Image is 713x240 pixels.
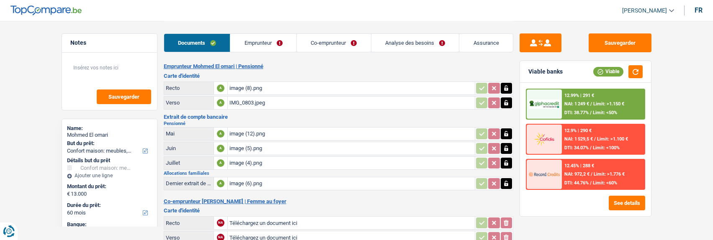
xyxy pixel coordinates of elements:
span: / [590,145,592,151]
div: A [217,159,224,167]
span: Limit: >1.100 € [597,136,628,142]
div: Verso [166,100,212,106]
div: Recto [166,85,212,91]
button: Sauvegarder [97,89,151,104]
label: Banque: [67,221,150,228]
div: Recto [166,220,212,226]
span: / [594,136,596,142]
div: A [217,99,224,107]
div: A [217,130,224,138]
a: [PERSON_NAME] [615,4,674,18]
img: Cofidis [529,131,560,147]
div: image (6).png [229,177,473,190]
span: Limit: >1.150 € [593,101,624,107]
span: [PERSON_NAME] [622,7,667,14]
img: TopCompare Logo [10,5,82,15]
div: Name: [67,125,152,132]
div: 12.9% | 290 € [564,128,592,133]
div: A [217,145,224,152]
h5: Notes [70,39,149,46]
label: Durée du prêt: [67,202,150,209]
div: Viable [593,67,623,76]
span: Limit: >1.776 € [594,171,625,177]
button: Sauvegarder [589,33,651,52]
span: / [590,180,592,186]
h3: Extrait de compte bancaire [164,114,513,120]
span: Limit: <60% [593,180,617,186]
span: € [67,191,70,197]
h2: Co-emprunteur [PERSON_NAME] | Femme au foyer [164,198,513,205]
div: A [217,180,224,187]
div: image (5).png [229,142,473,155]
label: But du prêt: [67,140,150,147]
div: image (8).png [229,82,473,94]
h2: Pensionné [164,121,513,126]
span: DTI: 34.07% [564,145,589,151]
span: / [590,110,592,115]
div: Mai [166,130,212,137]
div: Juin [166,145,212,151]
div: A [217,84,224,92]
span: DTI: 44.76% [564,180,589,186]
span: NAI: 1 249 € [564,101,589,107]
h2: Allocations familiales [164,171,513,176]
button: See details [609,196,645,210]
div: Ajouter une ligne [67,173,152,179]
img: Record Credits [529,166,560,182]
div: fr [695,6,703,14]
div: image (12).png [229,128,473,140]
div: Dernier extrait de compte pour vos allocations familiales [166,180,212,186]
div: IMG_0803.jpeg [229,97,473,109]
img: AlphaCredit [529,100,560,109]
label: Montant du prêt: [67,183,150,190]
div: Juillet [166,160,212,166]
span: DTI: 38.77% [564,110,589,115]
h3: Carte d'identité [164,73,513,79]
a: Assurance [459,34,513,52]
span: Sauvegarder [108,94,139,100]
span: NAI: 1 529,5 € [564,136,593,142]
a: Documents [164,34,230,52]
span: NAI: 972,2 € [564,171,589,177]
span: Limit: <100% [593,145,620,151]
span: Limit: <50% [593,110,617,115]
div: Détails but du prêt [67,157,152,164]
div: 12.45% | 288 € [564,163,594,169]
div: image (4).png [229,157,473,169]
span: / [590,101,592,107]
span: / [591,171,592,177]
div: Viable banks [528,68,563,75]
div: NA [217,219,224,227]
a: Emprunteur [230,34,296,52]
a: Co-emprunteur [297,34,371,52]
a: Analyse des besoins [371,34,459,52]
div: 12.99% | 291 € [564,93,594,98]
h2: Emprunteur Mohmed El omari | Pensionné [164,63,513,70]
div: Mohmed El omari [67,132,152,138]
h3: Carte d'identité [164,208,513,213]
